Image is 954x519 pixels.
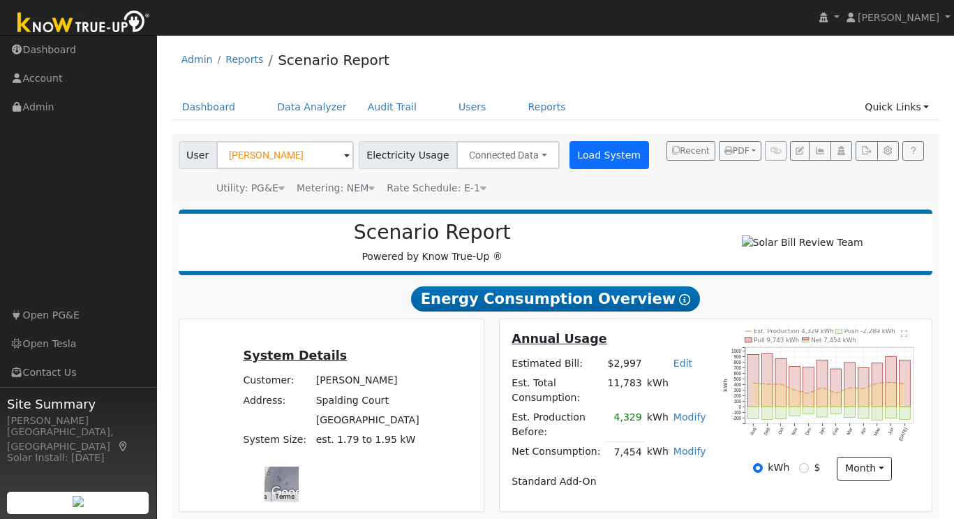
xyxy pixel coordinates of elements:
[902,141,924,161] a: Help Link
[268,483,314,502] a: Open this area in Google Maps (opens a new window)
[297,181,375,196] div: Metering: NEM
[832,427,840,436] text: Feb
[313,410,422,430] td: [GEOGRAPHIC_DATA]
[509,373,605,407] td: Est. Total Consumption:
[817,407,828,417] rect: onclick=""
[830,141,852,161] button: Login As
[739,404,742,409] text: 0
[830,407,842,414] rect: onclick=""
[789,366,800,407] rect: onclick=""
[512,332,606,346] u: Annual Usage
[268,483,314,502] img: Google
[762,353,773,407] rect: onclick=""
[780,383,782,386] circle: onclick=""
[456,141,560,169] button: Connected Data
[605,442,644,462] td: 7,454
[752,382,754,384] circle: onclick=""
[605,353,644,373] td: $2,997
[569,141,649,169] button: Load System
[732,416,741,421] text: -200
[799,463,809,473] input: $
[732,410,741,415] text: -100
[775,407,787,419] rect: onclick=""
[804,427,812,436] text: Dec
[753,463,763,473] input: kWh
[844,407,856,418] rect: onclick=""
[821,386,823,388] circle: onclick=""
[7,414,149,428] div: [PERSON_NAME]
[448,94,497,120] a: Users
[854,94,939,120] a: Quick Links
[734,371,742,376] text: 600
[768,460,789,475] label: kWh
[734,393,742,398] text: 200
[863,388,865,390] circle: onclick=""
[877,382,879,384] circle: onclick=""
[734,388,742,393] text: 300
[844,328,895,335] text: Push -2,289 kWh
[873,426,882,437] text: May
[734,382,742,387] text: 400
[673,358,692,369] a: Edit
[877,141,899,161] button: Settings
[803,407,814,414] rect: onclick=""
[777,427,784,435] text: Oct
[244,349,348,363] u: System Details
[809,141,830,161] button: Multi-Series Graph
[216,181,285,196] div: Utility: PG&E
[856,141,877,161] button: Export Interval Data
[900,360,911,407] rect: onclick=""
[858,407,870,418] rect: onclick=""
[719,141,761,161] button: PDF
[817,360,828,407] rect: onclick=""
[807,393,810,395] circle: onclick=""
[844,363,856,407] rect: onclick=""
[172,94,246,120] a: Dashboard
[7,395,149,414] span: Site Summary
[509,353,605,373] td: Estimated Bill:
[872,363,883,407] rect: onclick=""
[762,407,773,420] rect: onclick=""
[794,389,796,391] circle: onclick=""
[734,365,742,370] text: 700
[763,427,771,437] text: Sep
[509,408,605,442] td: Est. Production Before:
[791,426,798,436] text: Nov
[509,472,708,492] td: Standard Add-On
[518,94,576,120] a: Reports
[742,235,863,250] img: Solar Bill Review Team
[887,427,895,436] text: Jun
[186,221,679,264] div: Powered by Know True-Up ®
[722,379,729,392] text: kWh
[731,349,742,353] text: 1000
[830,369,842,407] rect: onclick=""
[900,407,911,420] rect: onclick=""
[241,371,313,390] td: Customer:
[890,381,893,383] circle: onclick=""
[313,390,422,410] td: Spalding Court
[846,427,854,436] text: Mar
[605,408,644,442] td: 4,329
[193,221,671,244] h2: Scenario Report
[357,94,427,120] a: Audit Trail
[605,373,644,407] td: 11,783
[241,430,313,449] td: System Size:
[7,451,149,465] div: Solar Install: [DATE]
[886,407,897,418] rect: onclick=""
[734,360,742,365] text: 800
[898,427,909,442] text: [DATE]
[734,354,742,359] text: 900
[811,337,856,344] text: Net 7,454 kWh
[181,54,213,65] a: Admin
[858,368,870,407] rect: onclick=""
[749,427,757,437] text: Aug
[216,141,354,169] input: Select a User
[837,457,892,481] button: month
[790,141,810,161] button: Edit User
[316,434,416,445] span: est. 1.79 to 1.95 kW
[278,52,389,68] a: Scenario Report
[849,387,851,389] circle: onclick=""
[117,441,130,452] a: Map
[803,367,814,407] rect: onclick=""
[748,407,759,419] rect: onclick=""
